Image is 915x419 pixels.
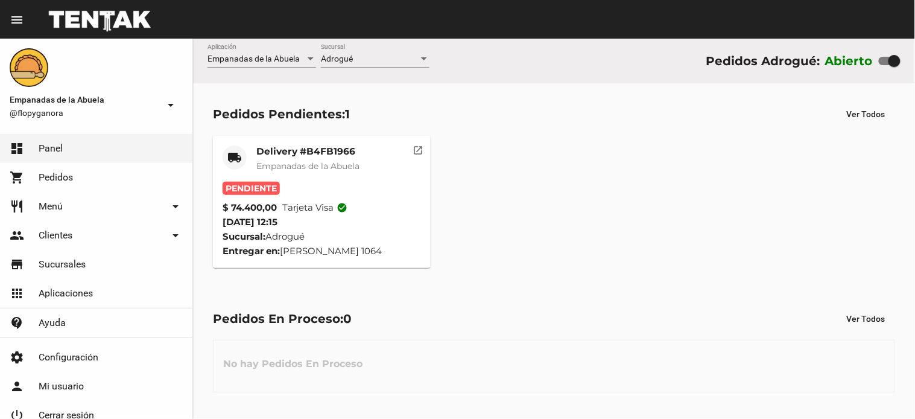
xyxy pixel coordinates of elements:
[10,92,159,107] span: Empanadas de la Abuela
[223,216,277,228] span: [DATE] 12:15
[163,98,178,112] mat-icon: arrow_drop_down
[223,245,280,257] strong: Entregar en:
[227,150,242,165] mat-icon: local_shipping
[207,54,300,63] span: Empanadas de la Abuela
[256,161,359,171] span: Empanadas de la Abuela
[10,316,24,330] mat-icon: contact_support
[10,170,24,185] mat-icon: shopping_cart
[39,317,66,329] span: Ayuda
[39,258,86,270] span: Sucursales
[39,287,93,299] span: Aplicaciones
[223,231,265,242] strong: Sucursal:
[168,199,183,214] mat-icon: arrow_drop_down
[847,109,885,119] span: Ver Todos
[10,13,24,27] mat-icon: menu
[223,182,280,195] span: Pendiente
[39,229,72,241] span: Clientes
[213,104,350,124] div: Pedidos Pendientes:
[343,312,352,326] span: 0
[168,228,183,243] mat-icon: arrow_drop_down
[39,200,63,213] span: Menú
[825,51,873,71] label: Abierto
[10,257,24,272] mat-icon: store
[39,142,63,155] span: Panel
[837,308,895,330] button: Ver Todos
[10,379,24,394] mat-icon: person
[706,51,820,71] div: Pedidos Adrogué:
[39,380,84,392] span: Mi usuario
[10,199,24,214] mat-icon: restaurant
[10,141,24,156] mat-icon: dashboard
[39,171,73,184] span: Pedidos
[337,202,348,213] mat-icon: check_circle
[10,48,48,87] img: f0136945-ed32-4f7c-91e3-a375bc4bb2c5.png
[213,309,352,328] div: Pedidos En Proceso:
[223,244,421,258] div: [PERSON_NAME] 1064
[214,346,372,382] h3: No hay Pedidos En Proceso
[223,200,277,215] strong: $ 74.400,00
[10,107,159,119] span: @flopyganora
[223,229,421,244] div: Adrogué
[10,286,24,301] mat-icon: apps
[837,103,895,125] button: Ver Todos
[39,351,98,363] span: Configuración
[256,146,359,158] mat-card-title: Delivery #B4FB1966
[345,107,350,121] span: 1
[321,54,353,63] span: Adrogué
[282,200,348,215] span: Tarjeta visa
[10,228,24,243] mat-icon: people
[413,143,424,154] mat-icon: open_in_new
[847,314,885,324] span: Ver Todos
[10,350,24,365] mat-icon: settings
